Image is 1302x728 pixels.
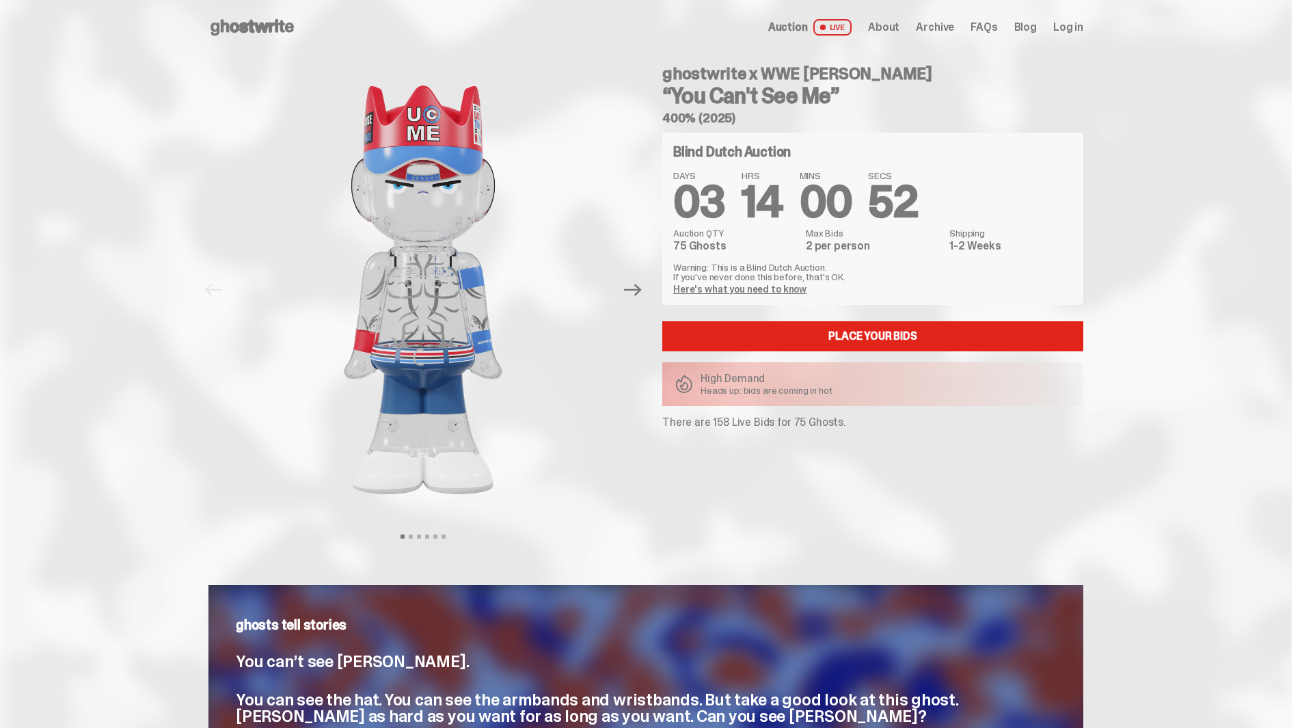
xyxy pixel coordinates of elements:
[673,174,725,230] span: 03
[768,22,808,33] span: Auction
[673,145,791,159] h4: Blind Dutch Auction
[1053,22,1083,33] a: Log in
[806,228,941,238] dt: Max Bids
[673,171,725,180] span: DAYS
[433,535,437,539] button: View slide 5
[662,321,1083,351] a: Place your Bids
[662,85,1083,107] h3: “You Can't See Me”
[442,535,446,539] button: View slide 6
[800,174,852,230] span: 00
[916,22,954,33] a: Archive
[1014,22,1037,33] a: Blog
[971,22,997,33] a: FAQs
[409,535,413,539] button: View slide 2
[868,22,899,33] a: About
[673,228,798,238] dt: Auction QTY
[236,618,1056,632] p: ghosts tell stories
[742,174,783,230] span: 14
[701,386,832,395] p: Heads up: bids are coming in hot
[236,689,958,727] span: You can see the hat. You can see the armbands and wristbands. But take a good look at this ghost....
[673,262,1072,282] p: Warning: This is a Blind Dutch Auction. If you’ve never done this before, that’s OK.
[662,417,1083,428] p: There are 158 Live Bids for 75 Ghosts.
[813,19,852,36] span: LIVE
[673,283,806,295] a: Here's what you need to know
[673,241,798,252] dd: 75 Ghosts
[425,535,429,539] button: View slide 4
[236,651,469,672] span: You can’t see [PERSON_NAME].
[768,19,852,36] a: Auction LIVE
[806,241,941,252] dd: 2 per person
[417,535,421,539] button: View slide 3
[800,171,852,180] span: MINS
[868,171,918,180] span: SECS
[742,171,783,180] span: HRS
[235,55,611,525] img: John_Cena_Hero_1.png
[618,275,648,305] button: Next
[949,241,1072,252] dd: 1-2 Weeks
[401,535,405,539] button: View slide 1
[662,112,1083,124] h5: 400% (2025)
[701,373,832,384] p: High Demand
[868,174,918,230] span: 52
[662,66,1083,82] h4: ghostwrite x WWE [PERSON_NAME]
[949,228,1072,238] dt: Shipping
